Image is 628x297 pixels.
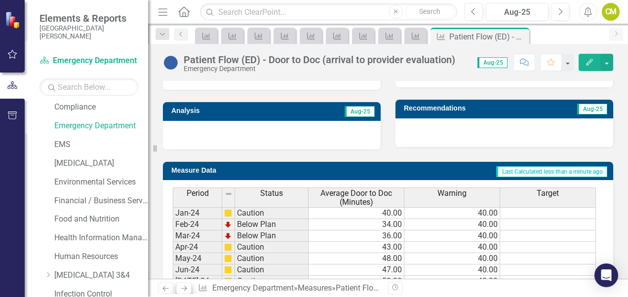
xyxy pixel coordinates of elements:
[309,207,404,219] td: 40.00
[198,283,381,294] div: » »
[235,264,309,276] td: Caution
[54,232,148,244] a: Health Information Management
[54,270,148,281] a: [MEDICAL_DATA] 3&4
[404,242,500,253] td: 40.00
[437,189,467,198] span: Warning
[54,158,148,169] a: [MEDICAL_DATA]
[224,277,232,285] img: cBAA0RP0Y6D5n+AAAAAElFTkSuQmCC
[39,78,138,96] input: Search Below...
[224,243,232,251] img: cBAA0RP0Y6D5n+AAAAAElFTkSuQmCC
[404,105,540,112] h3: Recommendations
[404,207,500,219] td: 40.00
[163,55,179,71] img: No Information
[173,230,222,242] td: Mar-24
[184,54,455,65] div: Patient Flow (ED) - Door to Doc (arrival to provider evaluation)
[449,31,527,43] div: Patient Flow (ED) - Door to Doc (arrival to provider evaluation)
[404,230,500,242] td: 40.00
[225,190,233,198] img: 8DAGhfEEPCf229AAAAAElFTkSuQmCC
[54,139,148,150] a: EMS
[577,104,607,114] span: Aug-25
[404,264,500,276] td: 40.00
[171,107,269,114] h3: Analysis
[235,242,309,253] td: Caution
[477,57,508,68] span: Aug-25
[173,276,222,287] td: [DATE]-24
[235,230,309,242] td: Below Plan
[489,6,545,18] div: Aug-25
[404,276,500,287] td: 40.00
[39,24,138,40] small: [GEOGRAPHIC_DATA][PERSON_NAME]
[345,106,375,117] span: Aug-25
[309,242,404,253] td: 43.00
[537,189,559,198] span: Target
[54,177,148,188] a: Environmental Services
[173,207,222,219] td: Jan-24
[224,209,232,217] img: cBAA0RP0Y6D5n+AAAAAElFTkSuQmCC
[309,264,404,276] td: 47.00
[336,283,550,293] div: Patient Flow (ED) - Door to Doc (arrival to provider evaluation)
[309,230,404,242] td: 36.00
[173,242,222,253] td: Apr-24
[309,219,404,230] td: 34.00
[224,221,232,228] img: TnMDeAgwAPMxUmUi88jYAAAAAElFTkSuQmCC
[309,276,404,287] td: 52.00
[54,251,148,262] a: Human Resources
[419,7,440,15] span: Search
[235,219,309,230] td: Below Plan
[54,195,148,207] a: Financial / Business Services
[309,253,404,264] td: 48.00
[224,266,232,274] img: cBAA0RP0Y6D5n+AAAAAElFTkSuQmCC
[39,12,138,24] span: Elements & Reports
[235,253,309,264] td: Caution
[39,55,138,67] a: Emergency Department
[235,276,309,287] td: Caution
[171,167,296,174] h3: Measure Data
[54,102,148,113] a: Compliance
[187,189,209,198] span: Period
[173,219,222,230] td: Feb-24
[405,5,455,19] button: Search
[184,65,455,73] div: Emergency Department
[200,3,457,21] input: Search ClearPoint...
[54,120,148,132] a: Emergency Department
[54,214,148,225] a: Food and Nutrition
[404,219,500,230] td: 40.00
[173,264,222,276] td: Jun-24
[311,189,402,206] span: Average Door to Doc (Minutes)
[404,253,500,264] td: 40.00
[496,166,607,177] span: Last Calculated less than a minute ago
[594,263,618,287] div: Open Intercom Messenger
[298,283,332,293] a: Measures
[224,232,232,240] img: TnMDeAgwAPMxUmUi88jYAAAAAElFTkSuQmCC
[5,11,22,29] img: ClearPoint Strategy
[260,189,283,198] span: Status
[212,283,294,293] a: Emergency Department
[602,3,620,21] button: CM
[224,255,232,262] img: cBAA0RP0Y6D5n+AAAAAElFTkSuQmCC
[173,253,222,264] td: May-24
[486,3,549,21] button: Aug-25
[235,207,309,219] td: Caution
